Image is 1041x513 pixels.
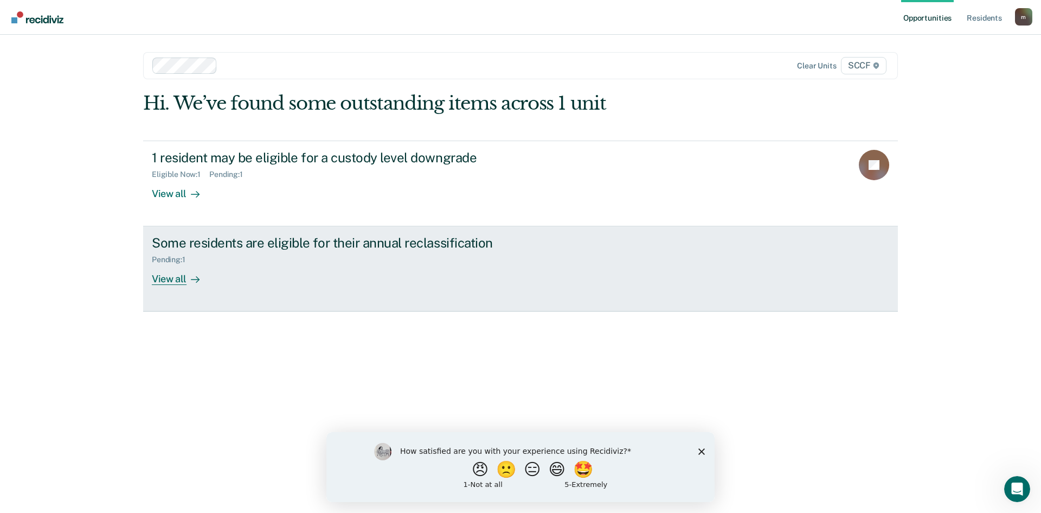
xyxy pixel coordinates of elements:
[152,264,213,286] div: View all
[143,226,898,312] a: Some residents are eligible for their annual reclassificationPending:1View all
[11,11,63,23] img: Recidiviz
[152,255,194,264] div: Pending : 1
[1004,476,1030,502] iframe: Intercom live chat
[1015,8,1032,26] div: m
[152,170,209,179] div: Eligible Now : 1
[152,235,532,251] div: Some residents are eligible for their annual reclassification
[209,170,252,179] div: Pending : 1
[841,57,886,74] span: SCCF
[1015,8,1032,26] button: Profile dropdown button
[143,141,898,226] a: 1 resident may be eligible for a custody level downgradeEligible Now:1Pending:1View all
[152,150,532,166] div: 1 resident may be eligible for a custody level downgrade
[326,432,715,502] iframe: Survey by Kim from Recidiviz
[152,179,213,200] div: View all
[797,61,837,71] div: Clear units
[143,92,747,115] div: Hi. We’ve found some outstanding items across 1 unit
